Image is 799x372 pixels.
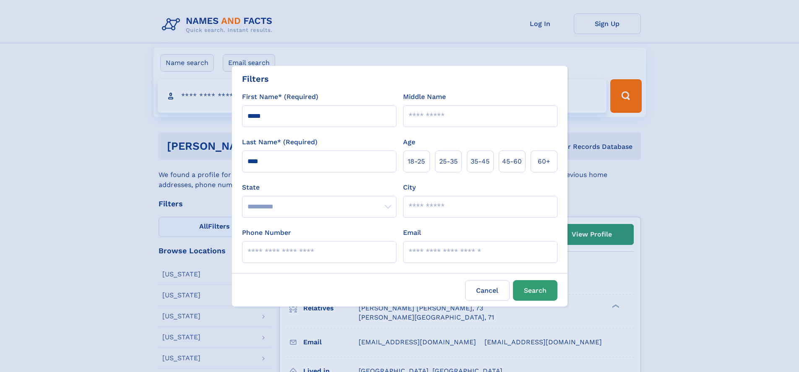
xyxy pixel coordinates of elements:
label: First Name* (Required) [242,92,318,102]
span: 60+ [538,156,550,166]
label: Cancel [465,280,510,301]
label: Email [403,228,421,238]
span: 25‑35 [439,156,458,166]
label: Age [403,137,415,147]
label: Middle Name [403,92,446,102]
div: Filters [242,73,269,85]
span: 18‑25 [408,156,425,166]
label: State [242,182,396,193]
label: City [403,182,416,193]
label: Phone Number [242,228,291,238]
span: 45‑60 [502,156,522,166]
span: 35‑45 [471,156,489,166]
label: Last Name* (Required) [242,137,318,147]
button: Search [513,280,557,301]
